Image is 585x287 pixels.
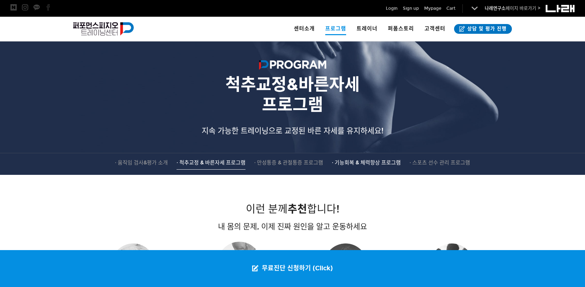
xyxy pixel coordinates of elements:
span: 고객센터 [424,25,445,32]
span: · 척추교정 & 바른자세 프로그램 [177,160,245,166]
span: · 스포츠 선수 관리 프로그램 [409,160,470,166]
a: · 움직임 검사&평가 소개 [115,158,168,169]
a: 센터소개 [289,17,320,41]
a: · 척추교정 & 바른자세 프로그램 [177,158,245,170]
span: 센터소개 [294,25,315,32]
span: 내 몸의 문제, 이제 진짜 원인을 알고 운동하세요 [218,222,367,231]
span: 상담 및 평가 진행 [465,25,507,32]
span: 프로그램 [325,23,346,35]
strong: 프로그램 [262,94,323,115]
img: 성장 청소년 - 예시 아이콘 [430,243,474,287]
a: · 기능회복 & 체력향상 프로그램 [332,158,401,169]
a: 상담 및 평가 진행 [454,24,512,34]
a: Cart [446,5,455,12]
img: PROGRAM [259,60,326,72]
span: · 만성통증 & 관절통증 프로그램 [254,160,323,166]
span: 트레이너 [357,25,377,32]
span: 이런 분께 합니다! [246,203,340,215]
span: 지속 가능한 트레이닝으로 교정된 바른 자세를 유지하세요! [202,126,383,135]
strong: 나래연구소 [485,6,506,11]
a: 나래연구소페이지 바로가기 > [485,6,540,11]
a: 퍼폼스토리 [383,17,419,41]
a: Mypage [424,5,441,12]
span: 퍼폼스토리 [388,25,414,32]
strong: 추천 [288,203,307,215]
a: Sign up [403,5,419,12]
img: 자세불균형 - 예시 아이콘 [324,243,367,287]
a: Login [386,5,398,12]
img: 척추측만증 - 예시 아이콘 [111,243,155,287]
a: · 스포츠 선수 관리 프로그램 [409,158,470,169]
span: · 기능회복 & 체력향상 프로그램 [332,160,401,166]
span: · 움직임 검사&평가 소개 [115,160,168,166]
a: 고객센터 [419,17,451,41]
strong: 척추교정&바른자세 [225,74,360,95]
a: · 만성통증 & 관절통증 프로그램 [254,158,323,169]
img: 거북목&오다리 - 예시 아이콘 [218,242,261,285]
a: 프로그램 [320,17,351,41]
a: 트레이너 [351,17,383,41]
a: 무료진단 신청하기 (Click) [245,250,340,287]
